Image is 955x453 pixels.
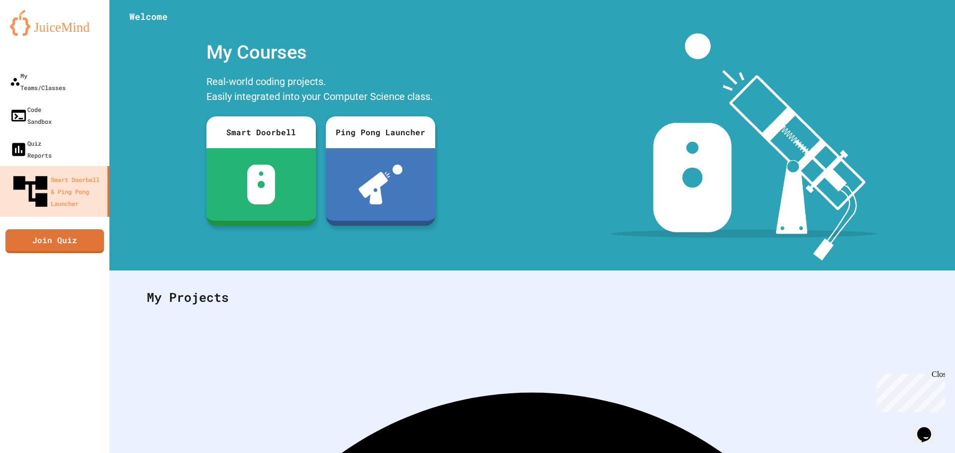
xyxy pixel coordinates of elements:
[5,229,104,253] a: Join Quiz
[10,70,66,93] div: My Teams/Classes
[326,116,435,148] div: Ping Pong Launcher
[201,72,440,109] div: Real-world coding projects. Easily integrated into your Computer Science class.
[359,165,403,204] img: ppl-with-ball.png
[201,33,440,72] div: My Courses
[206,116,316,148] div: Smart Doorbell
[4,4,69,63] div: Chat with us now!Close
[10,103,52,127] div: Code Sandbox
[610,33,877,261] img: banner-image-my-projects.png
[913,413,945,443] iframe: chat widget
[137,278,928,317] div: My Projects
[10,137,52,161] div: Quiz Reports
[10,10,99,36] img: logo-orange.svg
[10,171,103,212] div: Smart Doorbell & Ping Pong Launcher
[247,165,276,204] img: sdb-white.svg
[872,370,945,412] iframe: chat widget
